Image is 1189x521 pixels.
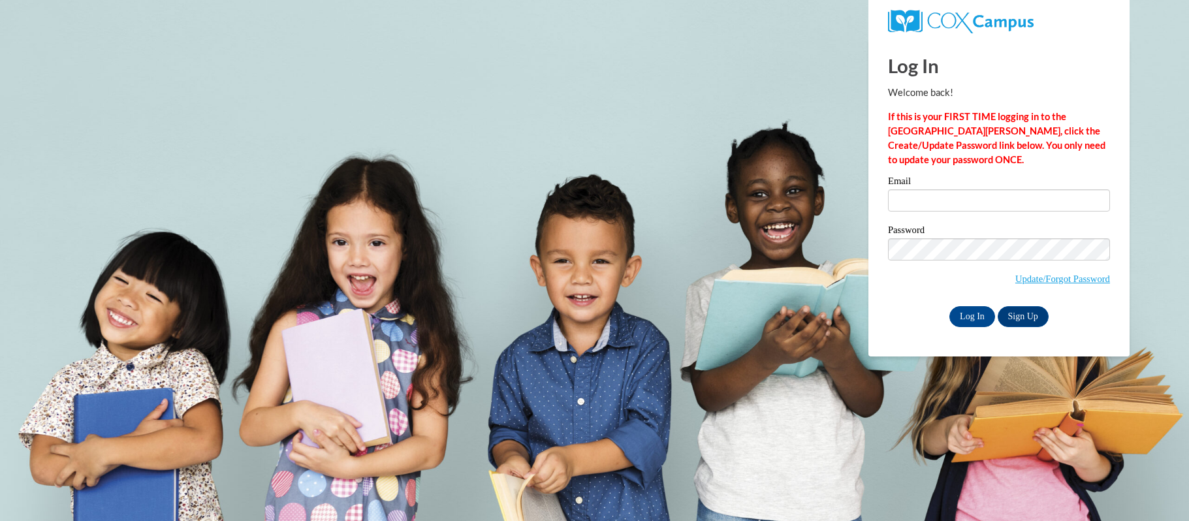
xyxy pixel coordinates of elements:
[888,10,1034,33] img: COX Campus
[888,225,1110,238] label: Password
[998,306,1049,327] a: Sign Up
[888,15,1034,26] a: COX Campus
[888,86,1110,100] p: Welcome back!
[949,306,995,327] input: Log In
[1015,274,1110,284] a: Update/Forgot Password
[888,52,1110,79] h1: Log In
[888,111,1105,165] strong: If this is your FIRST TIME logging in to the [GEOGRAPHIC_DATA][PERSON_NAME], click the Create/Upd...
[888,176,1110,189] label: Email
